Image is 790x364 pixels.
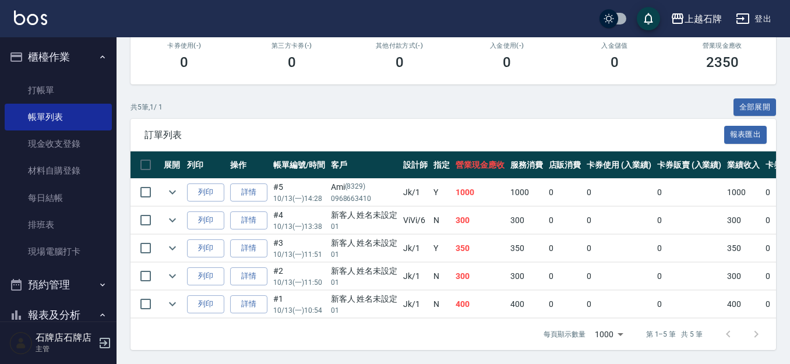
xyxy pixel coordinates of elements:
[724,129,767,140] a: 報表匯出
[396,54,404,70] h3: 0
[546,151,584,179] th: 店販消費
[453,179,507,206] td: 1000
[546,291,584,318] td: 0
[507,151,546,179] th: 服務消費
[184,151,227,179] th: 列印
[507,263,546,290] td: 300
[5,42,112,72] button: 櫃檯作業
[546,207,584,234] td: 0
[144,42,224,50] h2: 卡券使用(-)
[431,263,453,290] td: N
[273,305,325,316] p: 10/13 (一) 10:54
[503,54,511,70] h3: 0
[345,181,366,193] p: (8329)
[431,207,453,234] td: N
[273,221,325,232] p: 10/13 (一) 13:38
[654,235,725,262] td: 0
[5,238,112,265] a: 現場電腦打卡
[331,277,398,288] p: 01
[331,221,398,232] p: 01
[5,270,112,300] button: 預約管理
[654,179,725,206] td: 0
[507,235,546,262] td: 350
[230,183,267,202] a: 詳情
[453,235,507,262] td: 350
[654,151,725,179] th: 卡券販賣 (入業績)
[5,77,112,104] a: 打帳單
[9,331,33,355] img: Person
[654,291,725,318] td: 0
[453,151,507,179] th: 營業現金應收
[584,291,654,318] td: 0
[5,211,112,238] a: 排班表
[270,235,328,262] td: #3
[637,7,660,30] button: save
[187,267,224,285] button: 列印
[331,193,398,204] p: 0968663410
[252,42,332,50] h2: 第三方卡券(-)
[400,235,431,262] td: Jk /1
[187,239,224,257] button: 列印
[400,179,431,206] td: Jk /1
[230,295,267,313] a: 詳情
[544,329,586,340] p: 每頁顯示數量
[328,151,401,179] th: 客戶
[400,207,431,234] td: ViVi /6
[187,211,224,229] button: 列印
[270,151,328,179] th: 帳單編號/時間
[359,42,439,50] h2: 其他付款方式(-)
[431,291,453,318] td: N
[288,54,296,70] h3: 0
[724,151,763,179] th: 業績收入
[507,291,546,318] td: 400
[733,98,777,116] button: 全部展開
[654,207,725,234] td: 0
[5,104,112,130] a: 帳單列表
[331,181,398,193] div: Ami
[164,239,181,257] button: expand row
[467,42,547,50] h2: 入金使用(-)
[724,207,763,234] td: 300
[685,12,722,26] div: 上越石牌
[36,344,95,354] p: 主管
[682,42,762,50] h2: 營業現金應收
[187,295,224,313] button: 列印
[400,263,431,290] td: Jk /1
[270,263,328,290] td: #2
[575,42,655,50] h2: 入金儲值
[666,7,726,31] button: 上越石牌
[611,54,619,70] h3: 0
[431,151,453,179] th: 指定
[273,193,325,204] p: 10/13 (一) 14:28
[724,291,763,318] td: 400
[507,207,546,234] td: 300
[507,179,546,206] td: 1000
[164,183,181,201] button: expand row
[731,8,776,30] button: 登出
[546,263,584,290] td: 0
[180,54,188,70] h3: 0
[584,263,654,290] td: 0
[331,249,398,260] p: 01
[400,291,431,318] td: Jk /1
[164,211,181,229] button: expand row
[331,293,398,305] div: 新客人 姓名未設定
[273,277,325,288] p: 10/13 (一) 11:50
[654,263,725,290] td: 0
[724,263,763,290] td: 300
[584,179,654,206] td: 0
[724,179,763,206] td: 1000
[431,235,453,262] td: Y
[187,183,224,202] button: 列印
[431,179,453,206] td: Y
[400,151,431,179] th: 設計師
[144,129,724,141] span: 訂單列表
[164,295,181,313] button: expand row
[584,207,654,234] td: 0
[230,211,267,229] a: 詳情
[14,10,47,25] img: Logo
[584,151,654,179] th: 卡券使用 (入業績)
[724,126,767,144] button: 報表匯出
[331,305,398,316] p: 01
[273,249,325,260] p: 10/13 (一) 11:51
